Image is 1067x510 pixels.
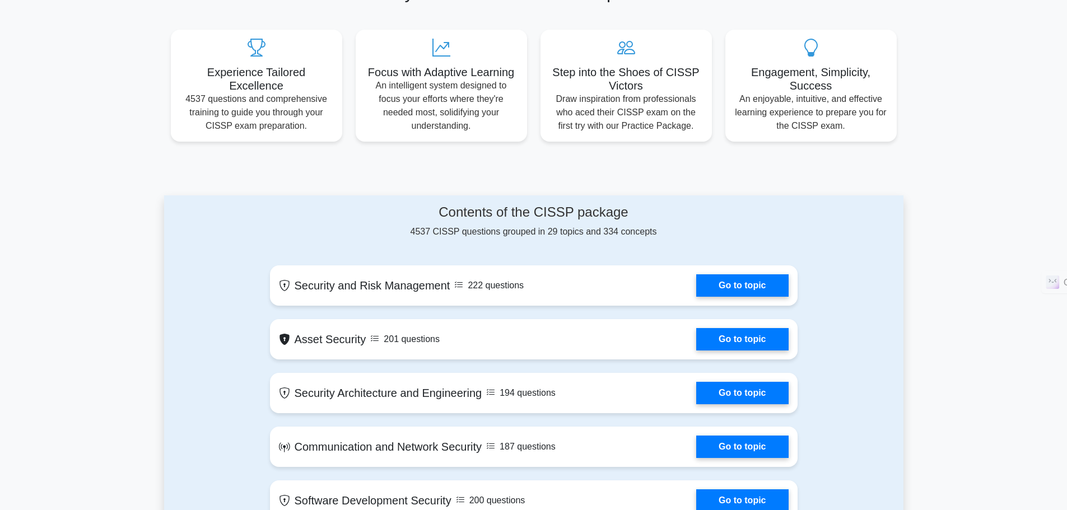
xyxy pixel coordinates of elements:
[180,92,333,133] p: 4537 questions and comprehensive training to guide you through your CISSP exam preparation.
[270,204,798,238] div: 4537 CISSP questions grouped in 29 topics and 334 concepts
[696,328,788,350] a: Go to topic
[696,436,788,458] a: Go to topic
[549,65,703,92] h5: Step into the Shoes of CISSP Victors
[549,92,703,133] p: Draw inspiration from professionals who aced their CISSP exam on the first try with our Practice ...
[696,274,788,297] a: Go to topic
[365,79,518,133] p: An intelligent system designed to focus your efforts where they're needed most, solidifying your ...
[180,65,333,92] h5: Experience Tailored Excellence
[270,204,798,221] h4: Contents of the CISSP package
[734,92,888,133] p: An enjoyable, intuitive, and effective learning experience to prepare you for the CISSP exam.
[365,65,518,79] h5: Focus with Adaptive Learning
[734,65,888,92] h5: Engagement, Simplicity, Success
[696,382,788,404] a: Go to topic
